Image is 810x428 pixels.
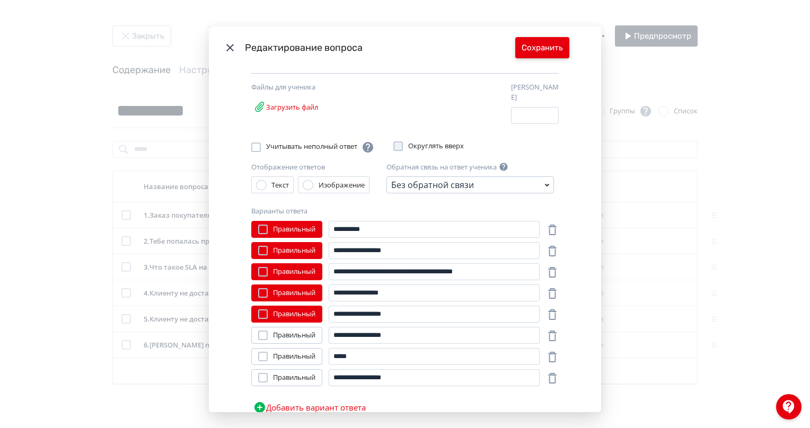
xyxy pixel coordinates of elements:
[391,179,474,191] div: Без обратной связи
[273,372,315,383] span: Правильный
[251,162,325,173] label: Отображение ответов
[251,397,368,418] button: Добавить вариант ответа
[273,266,315,277] span: Правильный
[266,141,374,154] span: Учитывать неполный ответ
[245,41,515,55] div: Редактирование вопроса
[273,288,315,298] span: Правильный
[408,141,464,151] span: Округлять вверх
[273,330,315,341] span: Правильный
[271,180,289,191] div: Текст
[386,162,497,173] label: Обратная связь на ответ ученика
[251,206,307,217] label: Варианты ответа
[209,26,601,412] div: Modal
[273,245,315,256] span: Правильный
[515,37,569,58] button: Сохранить
[319,180,365,191] div: Изображение
[251,82,363,93] div: Файлы для ученика
[273,309,315,319] span: Правильный
[273,224,315,235] span: Правильный
[511,82,559,103] label: [PERSON_NAME]
[273,351,315,362] span: Правильный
